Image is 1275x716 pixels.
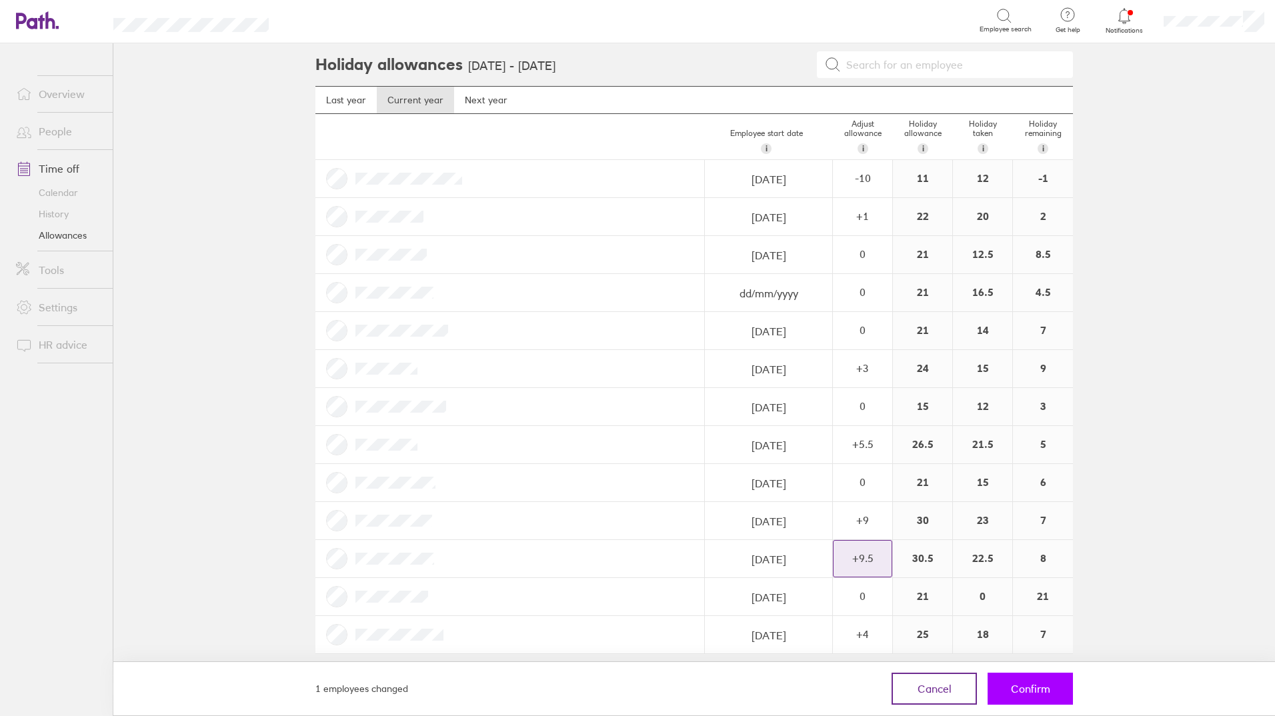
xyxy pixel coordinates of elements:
a: Next year [454,87,518,113]
div: 0 [834,590,892,602]
div: 0 [834,324,892,336]
div: Holiday allowance [893,114,953,159]
span: Confirm [1011,683,1050,695]
button: Cancel [892,673,977,705]
div: 12 [953,160,1012,197]
div: 4.5 [1013,274,1073,311]
div: 12 [953,388,1012,425]
input: dd/mm/yyyy [706,275,832,312]
div: Holiday remaining [1013,114,1073,159]
div: 23 [953,502,1012,539]
div: 21 [893,274,952,311]
div: 21 [893,236,952,273]
div: 22.5 [953,540,1012,577]
span: Get help [1046,26,1090,34]
div: 3 [1013,388,1073,425]
a: Calendar [5,182,113,203]
a: Current year [377,87,454,113]
input: dd/mm/yyyy [706,503,832,540]
input: dd/mm/yyyy [706,579,832,616]
div: 11 [893,160,952,197]
a: Overview [5,81,113,107]
a: History [5,203,113,225]
div: 0 [834,286,892,298]
div: 7 [1013,502,1073,539]
div: 9 [1013,350,1073,387]
div: 2 [1013,198,1073,235]
a: Notifications [1103,7,1146,35]
div: 21 [893,464,952,501]
div: 24 [893,350,952,387]
span: Notifications [1103,27,1146,35]
span: i [1042,143,1044,154]
div: 21 [1013,578,1073,615]
div: 1 employees changed [315,681,408,696]
input: dd/mm/yyyy [706,427,832,464]
div: 7 [1013,616,1073,653]
input: dd/mm/yyyy [706,351,832,388]
div: 6 [1013,464,1073,501]
div: + 9 [834,514,892,526]
a: Settings [5,294,113,321]
div: 14 [953,312,1012,349]
div: 12.5 [953,236,1012,273]
span: i [766,143,768,154]
div: 0 [834,476,892,488]
input: dd/mm/yyyy [706,541,832,578]
div: 21 [893,578,952,615]
span: Employee search [980,25,1032,33]
div: + 3 [834,362,892,374]
input: dd/mm/yyyy [706,237,832,274]
div: Employee start date [700,123,833,159]
div: 0 [834,400,892,412]
a: HR advice [5,331,113,358]
div: + 5.5 [834,438,892,450]
a: Tools [5,257,113,283]
div: + 4 [834,628,892,640]
a: Last year [315,87,377,113]
input: dd/mm/yyyy [706,161,832,198]
button: Confirm [988,673,1073,705]
a: People [5,118,113,145]
div: + 9.5 [834,552,892,564]
div: Search [305,14,339,26]
div: 26.5 [893,426,952,463]
div: 0 [953,578,1012,615]
div: 25 [893,616,952,653]
input: dd/mm/yyyy [706,617,832,654]
div: 18 [953,616,1012,653]
div: 22 [893,198,952,235]
div: 16.5 [953,274,1012,311]
span: i [982,143,984,154]
h2: Holiday allowances [315,43,463,86]
input: dd/mm/yyyy [706,313,832,350]
div: 5 [1013,426,1073,463]
div: -1 [1013,160,1073,197]
div: 15 [953,464,1012,501]
div: 21.5 [953,426,1012,463]
div: 8 [1013,540,1073,577]
input: dd/mm/yyyy [706,465,832,502]
div: Holiday taken [953,114,1013,159]
div: 15 [953,350,1012,387]
div: 30 [893,502,952,539]
div: Adjust allowance [833,114,893,159]
span: i [862,143,864,154]
div: 0 [834,248,892,260]
a: Time off [5,155,113,182]
input: Search for an employee [841,52,1065,77]
div: 8.5 [1013,236,1073,273]
div: 30.5 [893,540,952,577]
span: Cancel [918,683,952,695]
a: Allowances [5,225,113,246]
div: -10 [834,172,892,184]
div: 20 [953,198,1012,235]
h3: [DATE] - [DATE] [468,59,555,73]
div: 7 [1013,312,1073,349]
span: i [922,143,924,154]
div: 15 [893,388,952,425]
input: dd/mm/yyyy [706,389,832,426]
div: + 1 [834,210,892,222]
div: 21 [893,312,952,349]
input: dd/mm/yyyy [706,199,832,236]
